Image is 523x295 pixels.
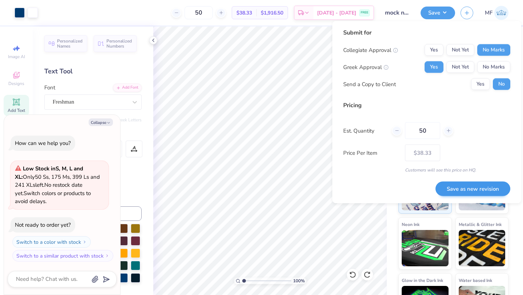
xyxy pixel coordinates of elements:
[15,181,82,197] span: No restock date yet.
[485,9,492,17] span: MF
[459,230,506,266] img: Metallic & Glitter Ink
[425,44,443,56] button: Yes
[361,10,368,15] span: FREE
[185,6,213,19] input: – –
[44,66,142,76] div: Text Tool
[343,126,386,135] label: Est. Quantity
[402,276,443,284] span: Glow in the Dark Ink
[15,165,100,205] span: Only 50 Ss, 175 Ms, 399 Ls and 241 XLs left. Switch colors or products to avoid delays.
[12,236,91,248] button: Switch to a color with stock
[459,276,492,284] span: Water based Ink
[105,254,109,258] img: Switch to a similar product with stock
[57,39,83,49] span: Personalized Names
[12,250,113,262] button: Switch to a similar product with stock
[293,278,305,284] span: 100 %
[15,221,71,229] div: Not ready to order yet?
[343,101,510,110] div: Pricing
[317,9,356,17] span: [DATE] - [DATE]
[236,9,252,17] span: $38.33
[8,108,25,113] span: Add Text
[493,78,510,90] button: No
[485,6,508,20] a: MF
[405,122,440,139] input: – –
[343,46,398,54] div: Collegiate Approval
[44,84,55,92] label: Font
[106,39,132,49] span: Personalized Numbers
[8,54,25,60] span: Image AI
[421,7,455,19] button: Save
[425,61,443,73] button: Yes
[82,240,87,244] img: Switch to a color with stock
[435,181,510,196] button: Save as new revision
[471,78,490,90] button: Yes
[343,167,510,173] div: Customers will see this price on HQ.
[477,44,510,56] button: No Marks
[477,61,510,73] button: No Marks
[8,81,24,86] span: Designs
[446,61,474,73] button: Not Yet
[459,221,502,228] span: Metallic & Glitter Ink
[15,140,71,147] div: How can we help you?
[402,221,419,228] span: Neon Ink
[402,230,449,266] img: Neon Ink
[494,6,508,20] img: Mia Fredrick
[343,28,510,37] div: Submit for
[261,9,283,17] span: $1,916.50
[343,149,400,157] label: Price Per Item
[15,165,83,181] strong: Low Stock in S, M, L and XL :
[89,118,113,126] button: Collapse
[113,84,142,92] div: Add Font
[380,5,415,20] input: Untitled Design
[343,80,396,88] div: Send a Copy to Client
[343,63,389,71] div: Greek Approval
[446,44,474,56] button: Not Yet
